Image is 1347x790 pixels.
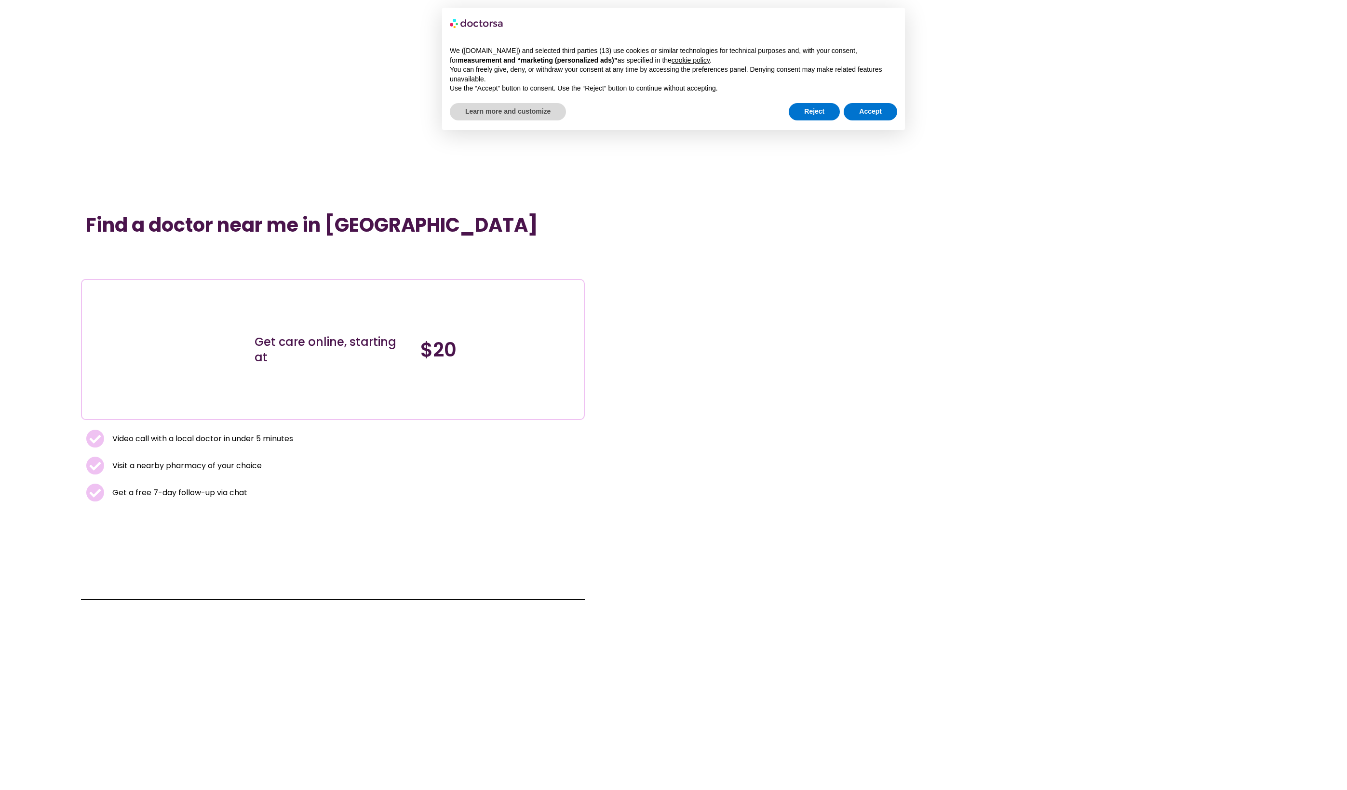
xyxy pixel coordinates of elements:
[450,84,897,93] p: Use the “Accept” button to consent. Use the “Reject” button to continue without accepting.
[110,486,247,500] span: Get a free 7-day follow-up via chat
[110,459,262,473] span: Visit a nearby pharmacy of your choice
[86,258,580,269] iframe: Customer reviews powered by Trustpilot
[450,15,504,31] img: logo
[110,432,293,446] span: Video call with a local doctor in under 5 minutes
[458,56,617,64] strong: measurement and “marketing (personalized ads)”
[86,213,580,237] h1: Find a doctor near me in [GEOGRAPHIC_DATA]
[86,246,230,258] iframe: Customer reviews powered by Trustpilot
[450,65,897,84] p: You can freely give, deny, or withdraw your consent at any time by accessing the preferences pane...
[450,46,897,65] p: We ([DOMAIN_NAME]) and selected third parties (13) use cookies or similar technologies for techni...
[789,103,840,120] button: Reject
[255,334,411,365] div: Get care online, starting at
[672,56,710,64] a: cookie policy
[105,287,229,412] img: Illustration depicting a young woman in a casual outfit, engaged with her smartphone. She has a p...
[450,103,566,120] button: Learn more and customize
[844,103,897,120] button: Accept
[420,338,577,361] h4: $20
